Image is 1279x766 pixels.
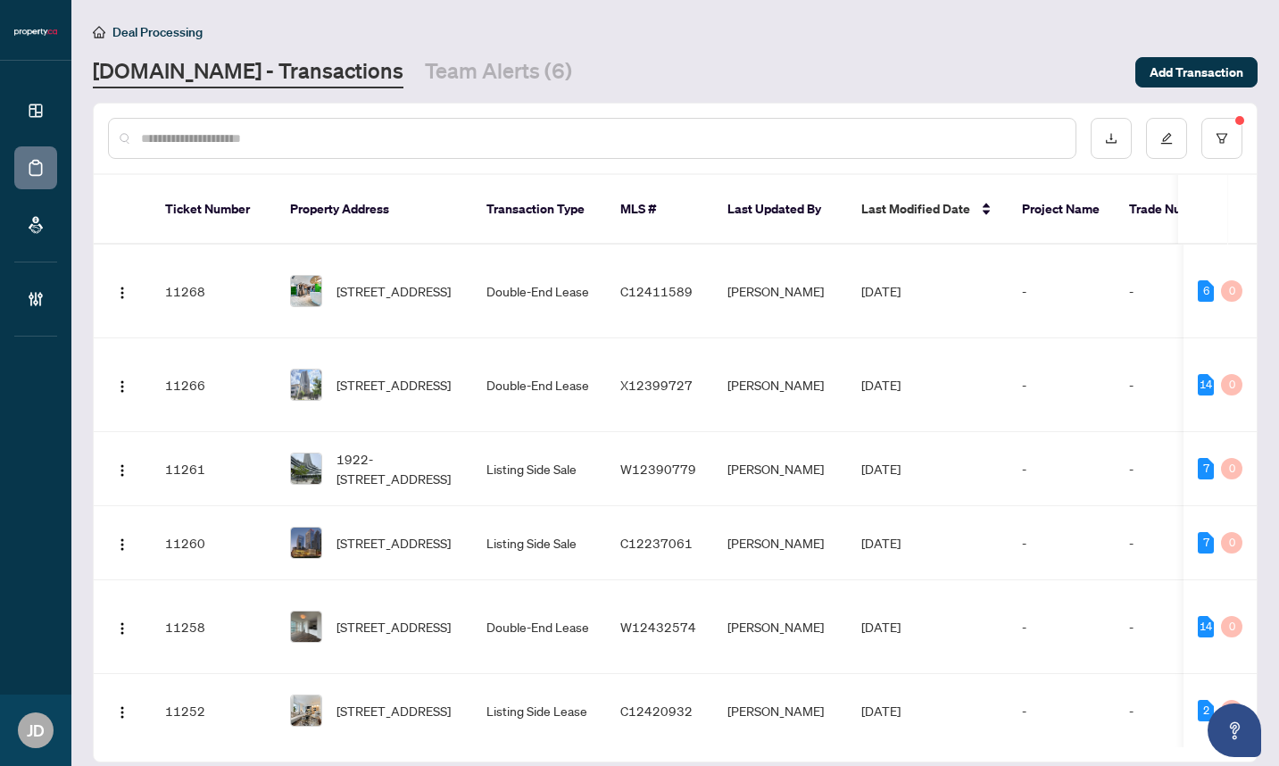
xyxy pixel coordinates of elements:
[861,535,901,551] span: [DATE]
[713,175,847,245] th: Last Updated By
[472,338,606,432] td: Double-End Lease
[713,432,847,506] td: [PERSON_NAME]
[620,461,696,477] span: W12390779
[291,528,321,558] img: thumbnail-img
[472,175,606,245] th: Transaction Type
[115,537,129,552] img: Logo
[1115,580,1240,674] td: -
[276,175,472,245] th: Property Address
[115,463,129,478] img: Logo
[151,175,276,245] th: Ticket Number
[151,580,276,674] td: 11258
[861,703,901,719] span: [DATE]
[1008,506,1115,580] td: -
[151,245,276,338] td: 11268
[1221,532,1242,554] div: 0
[1105,132,1117,145] span: download
[1008,432,1115,506] td: -
[1198,532,1214,554] div: 7
[27,718,45,743] span: JD
[291,454,321,484] img: thumbnail-img
[1216,132,1228,145] span: filter
[1221,458,1242,479] div: 0
[1221,280,1242,302] div: 0
[1115,175,1240,245] th: Trade Number
[93,26,105,38] span: home
[112,24,203,40] span: Deal Processing
[1221,374,1242,395] div: 0
[108,612,137,641] button: Logo
[472,432,606,506] td: Listing Side Sale
[606,175,713,245] th: MLS #
[151,506,276,580] td: 11260
[108,454,137,483] button: Logo
[291,276,321,306] img: thumbnail-img
[1160,132,1173,145] span: edit
[1008,338,1115,432] td: -
[1008,175,1115,245] th: Project Name
[620,377,693,393] span: X12399727
[1198,280,1214,302] div: 6
[472,580,606,674] td: Double-End Lease
[425,56,572,88] a: Team Alerts (6)
[336,375,451,395] span: [STREET_ADDRESS]
[108,696,137,725] button: Logo
[620,703,693,719] span: C12420932
[336,449,458,488] span: 1922-[STREET_ADDRESS]
[151,432,276,506] td: 11261
[1091,118,1132,159] button: download
[847,175,1008,245] th: Last Modified Date
[861,619,901,635] span: [DATE]
[291,612,321,642] img: thumbnail-img
[713,674,847,748] td: [PERSON_NAME]
[1198,458,1214,479] div: 7
[336,617,451,637] span: [STREET_ADDRESS]
[713,580,847,674] td: [PERSON_NAME]
[1115,432,1240,506] td: -
[620,535,693,551] span: C12237061
[291,370,321,400] img: thumbnail-img
[861,283,901,299] span: [DATE]
[151,674,276,748] td: 11252
[1150,58,1243,87] span: Add Transaction
[1221,616,1242,637] div: 0
[713,245,847,338] td: [PERSON_NAME]
[336,701,451,720] span: [STREET_ADDRESS]
[1201,118,1242,159] button: filter
[93,56,403,88] a: [DOMAIN_NAME] - Transactions
[472,674,606,748] td: Listing Side Lease
[1198,616,1214,637] div: 14
[472,506,606,580] td: Listing Side Sale
[1146,118,1187,159] button: edit
[108,371,137,399] button: Logo
[1221,700,1242,721] div: 0
[1008,674,1115,748] td: -
[1198,700,1214,721] div: 2
[151,338,276,432] td: 11266
[861,461,901,477] span: [DATE]
[1115,674,1240,748] td: -
[336,281,451,301] span: [STREET_ADDRESS]
[1135,57,1258,87] button: Add Transaction
[472,245,606,338] td: Double-End Lease
[115,705,129,720] img: Logo
[336,533,451,553] span: [STREET_ADDRESS]
[1115,338,1240,432] td: -
[108,529,137,557] button: Logo
[115,621,129,636] img: Logo
[115,379,129,394] img: Logo
[1115,245,1240,338] td: -
[1008,245,1115,338] td: -
[291,695,321,726] img: thumbnail-img
[1115,506,1240,580] td: -
[713,338,847,432] td: [PERSON_NAME]
[115,286,129,300] img: Logo
[1008,580,1115,674] td: -
[14,27,57,37] img: logo
[861,199,970,219] span: Last Modified Date
[713,506,847,580] td: [PERSON_NAME]
[620,283,693,299] span: C12411589
[1198,374,1214,395] div: 14
[108,277,137,305] button: Logo
[1208,704,1261,757] button: Open asap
